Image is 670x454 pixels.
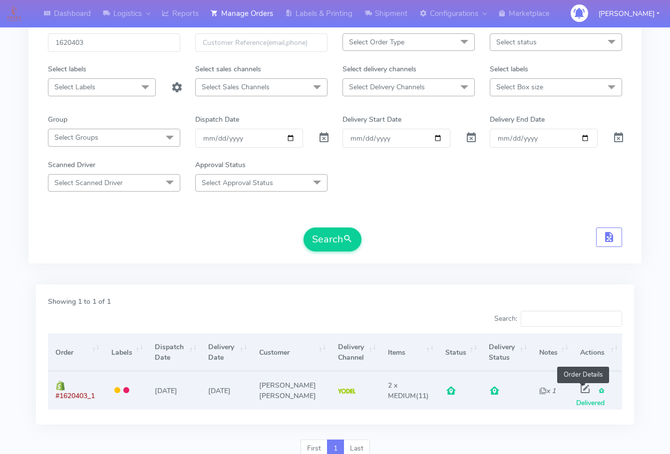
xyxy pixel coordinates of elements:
[330,334,380,371] th: Delivery Channel: activate to sort column ascending
[202,178,273,188] span: Select Approval Status
[342,114,401,125] label: Delivery Start Date
[388,381,416,401] span: 2 x MEDIUM
[576,386,605,408] span: Delivered
[438,334,481,371] th: Status: activate to sort column ascending
[490,64,528,74] label: Select labels
[532,334,573,371] th: Notes: activate to sort column ascending
[147,371,201,409] td: [DATE]
[521,311,622,327] input: Search:
[201,371,251,409] td: [DATE]
[48,33,180,52] input: Order Id
[55,381,65,391] img: shopify.png
[54,178,123,188] span: Select Scanned Driver
[48,296,111,307] label: Showing 1 to 1 of 1
[573,334,622,371] th: Actions: activate to sort column ascending
[251,371,330,409] td: [PERSON_NAME] [PERSON_NAME]
[55,391,95,401] span: #1620403_1
[481,334,531,371] th: Delivery Status: activate to sort column ascending
[48,64,86,74] label: Select labels
[104,334,147,371] th: Labels: activate to sort column ascending
[494,311,622,327] label: Search:
[349,82,425,92] span: Select Delivery Channels
[380,334,438,371] th: Items: activate to sort column ascending
[147,334,201,371] th: Dispatch Date: activate to sort column ascending
[48,160,95,170] label: Scanned Driver
[388,381,429,401] span: (11)
[338,389,355,394] img: Yodel
[539,386,556,396] i: x 1
[304,227,361,251] button: Search
[54,133,98,142] span: Select Groups
[202,82,270,92] span: Select Sales Channels
[591,3,667,24] button: [PERSON_NAME]
[48,114,67,125] label: Group
[195,114,239,125] label: Dispatch Date
[496,37,537,47] span: Select status
[496,82,543,92] span: Select Box size
[349,37,404,47] span: Select Order Type
[342,64,416,74] label: Select delivery channels
[48,334,104,371] th: Order: activate to sort column ascending
[195,64,261,74] label: Select sales channels
[490,114,545,125] label: Delivery End Date
[251,334,330,371] th: Customer: activate to sort column ascending
[201,334,251,371] th: Delivery Date: activate to sort column ascending
[195,33,328,52] input: Customer Reference(email,phone)
[195,160,246,170] label: Approval Status
[54,82,95,92] span: Select Labels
